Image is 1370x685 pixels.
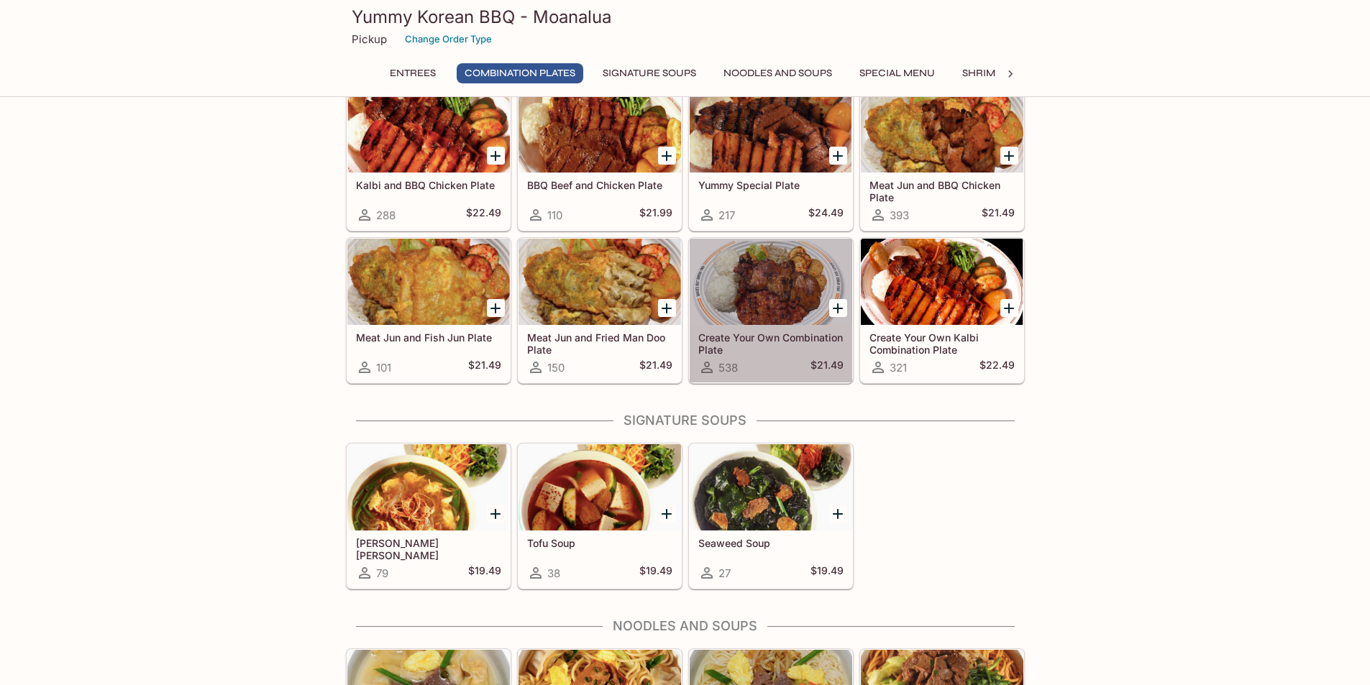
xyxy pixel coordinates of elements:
[519,239,681,325] div: Meat Jun and Fried Man Doo Plate
[861,239,1023,325] div: Create Your Own Kalbi Combination Plate
[718,361,738,374] span: 538
[468,564,501,581] h5: $19.49
[860,86,1024,231] a: Meat Jun and BBQ Chicken Plate393$21.49
[890,208,909,222] span: 393
[829,147,847,165] button: Add Yummy Special Plate
[689,238,853,383] a: Create Your Own Combination Plate538$21.49
[527,179,672,191] h5: BBQ Beef and Chicken Plate
[376,361,391,374] span: 101
[808,206,844,224] h5: $24.49
[689,86,853,231] a: Yummy Special Plate217$24.49
[547,361,565,374] span: 150
[982,206,1015,224] h5: $21.49
[639,206,672,224] h5: $21.99
[547,566,560,580] span: 38
[595,63,704,83] button: Signature Soups
[829,505,847,523] button: Add Seaweed Soup
[380,63,445,83] button: Entrees
[487,147,505,165] button: Add Kalbi and BBQ Chicken Plate
[639,359,672,376] h5: $21.49
[851,63,943,83] button: Special Menu
[347,238,511,383] a: Meat Jun and Fish Jun Plate101$21.49
[487,505,505,523] button: Add Yook Gae Jang
[658,147,676,165] button: Add BBQ Beef and Chicken Plate
[347,239,510,325] div: Meat Jun and Fish Jun Plate
[352,32,387,46] p: Pickup
[718,208,735,222] span: 217
[518,86,682,231] a: BBQ Beef and Chicken Plate110$21.99
[518,443,682,589] a: Tofu Soup38$19.49
[690,444,852,530] div: Seaweed Soup
[716,63,840,83] button: Noodles and Soups
[347,444,510,530] div: Yook Gae Jang
[979,359,1015,376] h5: $22.49
[347,86,511,231] a: Kalbi and BBQ Chicken Plate288$22.49
[547,208,562,222] span: 110
[689,443,853,589] a: Seaweed Soup27$19.49
[810,359,844,376] h5: $21.49
[829,299,847,317] button: Add Create Your Own Combination Plate
[527,331,672,355] h5: Meat Jun and Fried Man Doo Plate
[698,537,844,549] h5: Seaweed Soup
[690,239,852,325] div: Create Your Own Combination Plate
[718,566,731,580] span: 27
[347,443,511,589] a: [PERSON_NAME] [PERSON_NAME]79$19.49
[519,86,681,173] div: BBQ Beef and Chicken Plate
[890,361,907,374] span: 321
[457,63,583,83] button: Combination Plates
[527,537,672,549] h5: Tofu Soup
[468,359,501,376] h5: $21.49
[346,413,1025,428] h4: Signature Soups
[487,299,505,317] button: Add Meat Jun and Fish Jun Plate
[860,238,1024,383] a: Create Your Own Kalbi Combination Plate321$22.49
[639,564,672,581] h5: $19.49
[356,537,501,561] h5: [PERSON_NAME] [PERSON_NAME]
[356,179,501,191] h5: Kalbi and BBQ Chicken Plate
[519,444,681,530] div: Tofu Soup
[861,86,1023,173] div: Meat Jun and BBQ Chicken Plate
[810,564,844,581] h5: $19.49
[869,179,1015,203] h5: Meat Jun and BBQ Chicken Plate
[376,208,396,222] span: 288
[869,331,1015,355] h5: Create Your Own Kalbi Combination Plate
[698,179,844,191] h5: Yummy Special Plate
[347,86,510,173] div: Kalbi and BBQ Chicken Plate
[1000,147,1018,165] button: Add Meat Jun and BBQ Chicken Plate
[466,206,501,224] h5: $22.49
[346,618,1025,634] h4: Noodles and Soups
[356,331,501,344] h5: Meat Jun and Fish Jun Plate
[690,86,852,173] div: Yummy Special Plate
[352,6,1019,28] h3: Yummy Korean BBQ - Moanalua
[518,238,682,383] a: Meat Jun and Fried Man Doo Plate150$21.49
[698,331,844,355] h5: Create Your Own Combination Plate
[954,63,1057,83] button: Shrimp Combos
[398,28,498,50] button: Change Order Type
[658,505,676,523] button: Add Tofu Soup
[376,566,388,580] span: 79
[658,299,676,317] button: Add Meat Jun and Fried Man Doo Plate
[1000,299,1018,317] button: Add Create Your Own Kalbi Combination Plate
